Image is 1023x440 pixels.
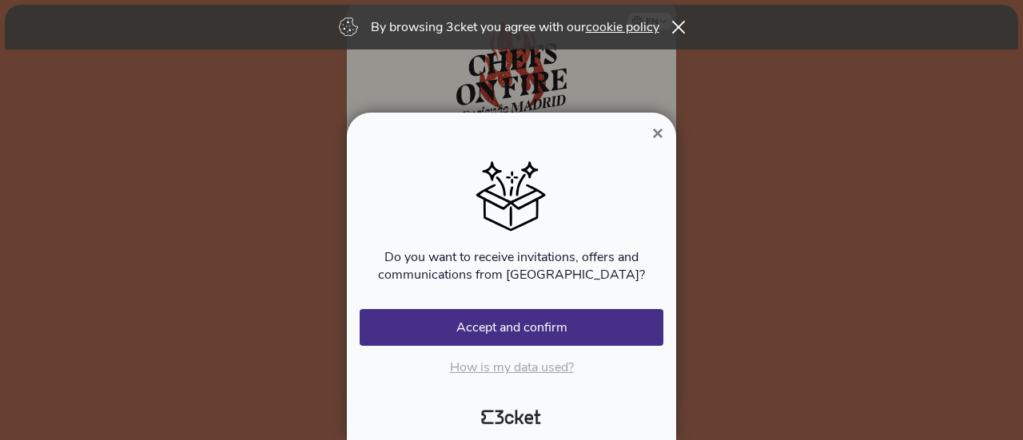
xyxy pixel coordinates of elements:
[360,359,663,376] p: How is my data used?
[652,122,663,144] span: ×
[360,248,663,283] p: Do you want to receive invitations, offers and communications from [GEOGRAPHIC_DATA]?
[371,18,659,36] p: By browsing 3cket you agree with our
[360,309,663,346] button: Accept and confirm
[586,18,659,36] a: cookie policy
